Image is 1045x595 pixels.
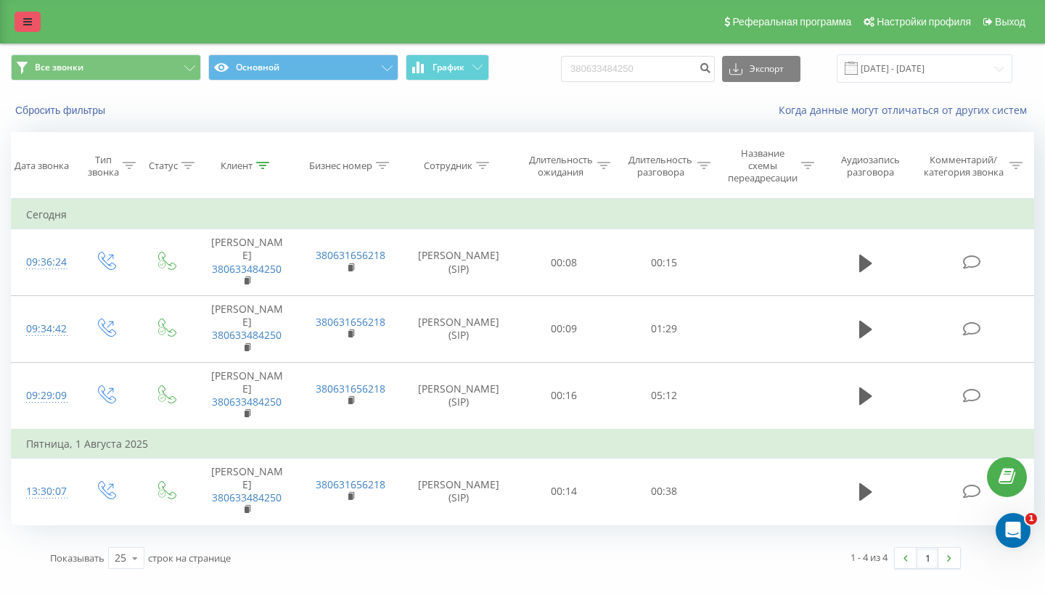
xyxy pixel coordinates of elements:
a: 380631656218 [316,315,385,329]
span: Настройки профиля [877,16,971,28]
div: Клиент [221,160,253,172]
div: Аудиозапись разговора [831,154,910,178]
span: Выход [995,16,1025,28]
div: Дата звонка [15,160,69,172]
button: Экспорт [722,56,800,82]
a: 380631656218 [316,477,385,491]
div: Название схемы переадресации [727,147,798,184]
iframe: Intercom live chat [996,513,1030,548]
a: 380633484250 [212,328,282,342]
td: 00:16 [515,362,615,429]
a: 380631656218 [316,382,385,395]
td: Пятница, 1 Августа 2025 [12,430,1034,459]
td: [PERSON_NAME] [195,229,299,296]
div: Сотрудник [424,160,472,172]
td: [PERSON_NAME] (SIP) [403,458,515,525]
a: 380633484250 [212,491,282,504]
input: Поиск по номеру [561,56,715,82]
td: [PERSON_NAME] (SIP) [403,362,515,429]
div: 1 - 4 из 4 [851,550,888,565]
div: Тип звонка [88,154,119,178]
div: Длительность разговора [627,154,694,178]
div: 09:29:09 [26,382,61,410]
span: Реферальная программа [732,16,851,28]
button: Основной [208,54,398,81]
span: График [433,62,464,73]
td: 00:08 [515,229,615,296]
a: 380633484250 [212,395,282,409]
a: 380631656218 [316,248,385,262]
div: Длительность ожидания [528,154,594,178]
span: Показывать [50,551,104,565]
td: 00:38 [614,458,714,525]
span: 1 [1025,513,1037,525]
div: Статус [149,160,178,172]
td: 00:09 [515,296,615,363]
a: 1 [917,548,938,568]
button: Сбросить фильтры [11,104,112,117]
button: График [406,54,489,81]
div: 09:36:24 [26,248,61,276]
span: строк на странице [148,551,231,565]
div: Бизнес номер [309,160,372,172]
td: 01:29 [614,296,714,363]
div: Комментарий/категория звонка [921,154,1006,178]
td: Сегодня [12,200,1034,229]
div: 09:34:42 [26,315,61,343]
td: [PERSON_NAME] (SIP) [403,229,515,296]
span: Все звонки [35,62,83,73]
td: 00:14 [515,458,615,525]
a: Когда данные могут отличаться от других систем [779,103,1034,117]
td: 05:12 [614,362,714,429]
div: 25 [115,551,126,565]
td: [PERSON_NAME] [195,296,299,363]
td: [PERSON_NAME] (SIP) [403,296,515,363]
td: [PERSON_NAME] [195,362,299,429]
td: 00:15 [614,229,714,296]
button: Все звонки [11,54,201,81]
td: [PERSON_NAME] [195,458,299,525]
div: 13:30:07 [26,477,61,506]
a: 380633484250 [212,262,282,276]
